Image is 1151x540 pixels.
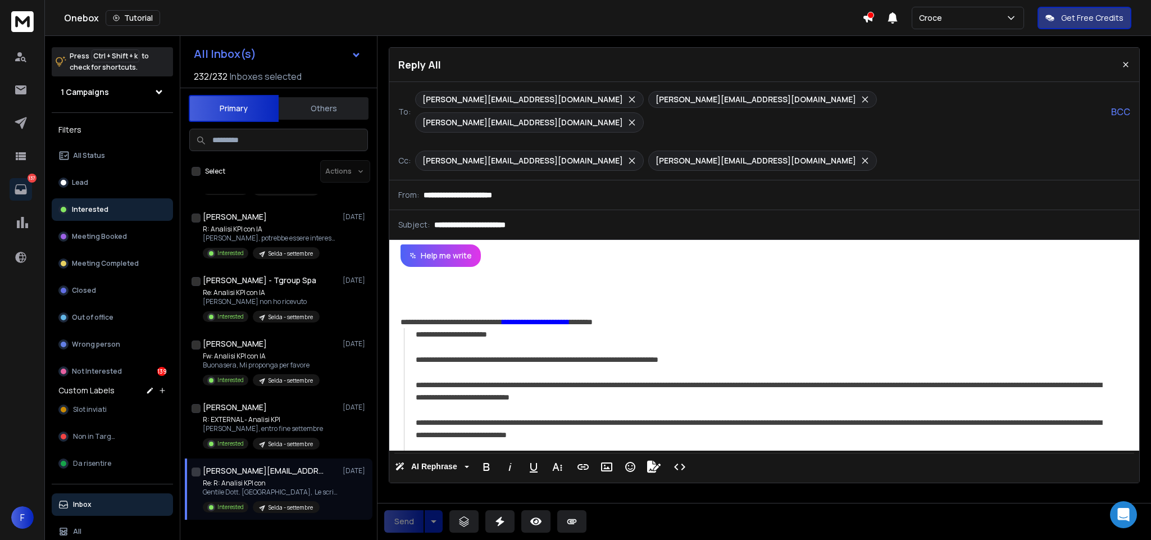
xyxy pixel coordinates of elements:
p: Selda - settembre [269,440,313,448]
p: Inbox [73,500,92,509]
div: Open Intercom Messenger [1110,501,1137,528]
p: Press to check for shortcuts. [70,51,149,73]
p: Selda - settembre [269,503,313,512]
button: Inbox [52,493,173,516]
button: F [11,506,34,529]
button: All Inbox(s) [185,43,370,65]
p: [PERSON_NAME] non ho ricevuto [203,297,320,306]
p: Subject: [398,219,430,230]
p: Interested [217,249,244,257]
button: Interested [52,198,173,221]
p: Croce [919,12,947,24]
button: Primary [189,95,279,122]
h1: [PERSON_NAME] [203,338,267,350]
a: 137 [10,178,32,201]
h3: Custom Labels [58,385,115,396]
button: Non in Target [52,425,173,448]
p: Interested [72,205,108,214]
p: [PERSON_NAME][EMAIL_ADDRESS][DOMAIN_NAME] [422,155,623,166]
label: Select [205,167,225,176]
p: Interested [217,376,244,384]
button: Bold (Ctrl+B) [476,456,497,478]
button: Insert Link (Ctrl+K) [572,456,594,478]
h1: 1 Campaigns [61,87,109,98]
p: All Status [73,151,105,160]
button: Meeting Completed [52,252,173,275]
span: AI Rephrase [409,462,460,471]
p: [DATE] [343,403,368,412]
div: Onebox [64,10,862,26]
p: Closed [72,286,96,295]
p: Cc: [398,155,411,166]
span: Slot inviati [73,405,107,414]
p: Meeting Booked [72,232,127,241]
button: Da risentire [52,452,173,475]
p: BCC [1111,105,1130,119]
h1: [PERSON_NAME] [203,211,267,223]
p: Interested [217,439,244,448]
button: Code View [669,456,690,478]
button: Signature [643,456,665,478]
button: Insert Image (Ctrl+P) [596,456,617,478]
button: Lead [52,171,173,194]
p: Interested [217,312,244,321]
p: [PERSON_NAME][EMAIL_ADDRESS][DOMAIN_NAME] [422,94,623,105]
h3: Inboxes selected [230,70,302,83]
p: Selda - settembre [269,249,313,258]
p: 137 [28,174,37,183]
button: Slot inviati [52,398,173,421]
button: Tutorial [106,10,160,26]
button: All Status [52,144,173,167]
p: [DATE] [343,466,368,475]
p: Not Interested [72,367,122,376]
p: R: Analisi KPI con IA [203,225,338,234]
p: Gentile Dott. [GEOGRAPHIC_DATA], Le scrivo su [203,488,338,497]
p: Interested [217,503,244,511]
p: Out of office [72,313,113,322]
p: Buonasera, Mi proponga per favore [203,361,320,370]
p: [PERSON_NAME][EMAIL_ADDRESS][DOMAIN_NAME] [422,117,623,128]
h1: [PERSON_NAME] - Tgroup Spa [203,275,316,286]
p: R: EXTERNAL - Analisi KPI [203,415,323,424]
button: AI Rephrase [393,456,471,478]
button: Get Free Credits [1038,7,1131,29]
button: Meeting Booked [52,225,173,248]
p: Meeting Completed [72,259,139,268]
h1: All Inbox(s) [194,48,256,60]
button: Others [279,96,368,121]
span: 232 / 232 [194,70,228,83]
span: Da risentire [73,459,111,468]
button: Not Interested139 [52,360,173,383]
span: Non in Target [73,432,118,441]
p: All [73,527,81,536]
button: Emoticons [620,456,641,478]
p: To: [398,106,411,117]
p: [DATE] [343,212,368,221]
p: Re: Analisi KPI con IA [203,288,320,297]
button: Underline (Ctrl+U) [523,456,544,478]
p: [PERSON_NAME][EMAIL_ADDRESS][DOMAIN_NAME] [656,94,856,105]
button: More Text [547,456,568,478]
p: [PERSON_NAME][EMAIL_ADDRESS][DOMAIN_NAME] [656,155,856,166]
span: Ctrl + Shift + k [92,49,139,62]
p: Selda - settembre [269,376,313,385]
div: 139 [157,367,166,376]
button: Closed [52,279,173,302]
p: Fw: Analisi KPI con IA [203,352,320,361]
button: Out of office [52,306,173,329]
p: Reply All [398,57,441,72]
h1: [PERSON_NAME][EMAIL_ADDRESS][DOMAIN_NAME] [203,465,326,477]
button: Help me write [401,244,481,267]
button: 1 Campaigns [52,81,173,103]
button: Wrong person [52,333,173,356]
p: [DATE] [343,339,368,348]
h1: [PERSON_NAME] [203,402,267,413]
p: [PERSON_NAME], entro fine settembre [203,424,323,433]
p: From: [398,189,419,201]
p: [DATE] [343,276,368,285]
p: Selda - settembre [269,313,313,321]
p: [PERSON_NAME], potrebbe essere interessante, [203,234,338,243]
h3: Filters [52,122,173,138]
